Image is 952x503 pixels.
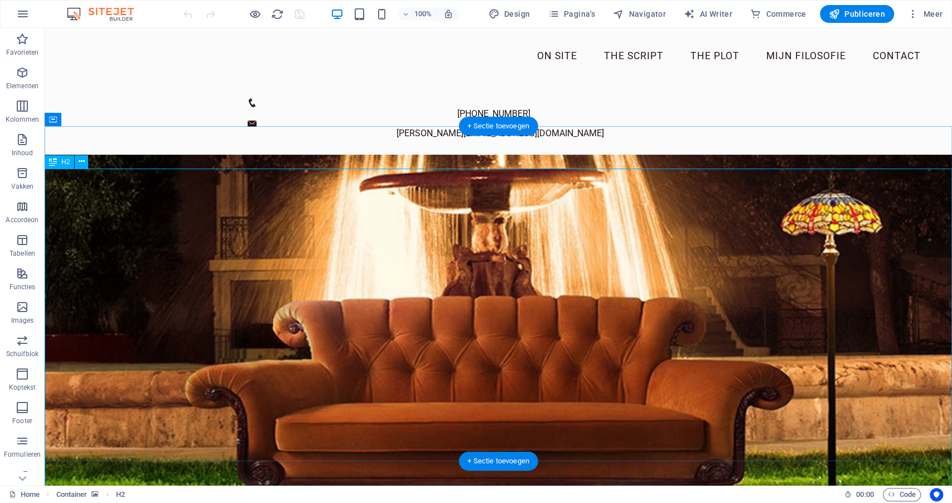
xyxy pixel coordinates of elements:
[414,7,432,21] h6: 100%
[271,8,284,21] i: Pagina opnieuw laden
[270,7,284,21] button: reload
[907,8,943,20] span: Meer
[903,5,947,23] button: Meer
[864,490,866,499] span: :
[398,7,437,21] button: 100%
[9,249,35,258] p: Tabellen
[9,488,40,501] a: Klik om selectie op te heffen, dubbelklik om Pagina's te open
[56,488,88,501] span: Klik om te selecteren, dubbelklik om te bewerken
[930,488,943,501] button: Usercentrics
[352,100,559,111] a: [PERSON_NAME][EMAIL_ADDRESS][DOMAIN_NAME]
[61,159,70,165] span: H2
[888,488,916,501] span: Code
[679,5,737,23] button: AI Writer
[64,7,148,21] img: Editor Logo
[820,5,894,23] button: Publiceren
[883,488,921,501] button: Code
[458,117,538,136] div: + Sectie toevoegen
[750,8,806,20] span: Commerce
[6,349,38,358] p: Schuifblok
[4,450,41,459] p: Formulieren
[613,8,666,20] span: Navigator
[56,488,125,501] nav: breadcrumb
[11,182,34,191] p: Vakken
[6,215,38,224] p: Accordeon
[9,383,36,392] p: Koptekst
[11,316,34,325] p: Images
[484,5,535,23] div: Design (Ctrl+Alt+Y)
[543,5,600,23] button: Pagina's
[9,282,36,291] p: Functies
[484,5,535,23] button: Design
[608,5,670,23] button: Navigator
[12,416,32,425] p: Footer
[6,115,40,124] p: Kolommen
[856,488,873,501] span: 00 00
[116,488,125,501] span: Klik om te selecteren, dubbelklik om te bewerken
[248,7,262,21] button: Klik hier om de voorbeeldmodus te verlaten en verder te gaan met bewerken
[746,5,811,23] button: Commerce
[91,491,98,497] i: Dit element bevat een achtergrond
[6,48,38,57] p: Favorieten
[548,8,595,20] span: Pagina's
[458,452,538,471] div: + Sectie toevoegen
[844,488,874,501] h6: Sessietijd
[489,8,530,20] span: Design
[684,8,732,20] span: AI Writer
[6,82,38,90] p: Elementen
[829,8,885,20] span: Publiceren
[443,9,453,19] i: Stel bij het wijzigen van de grootte van de weergegeven website automatisch het juist zoomniveau ...
[12,148,33,157] p: Inhoud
